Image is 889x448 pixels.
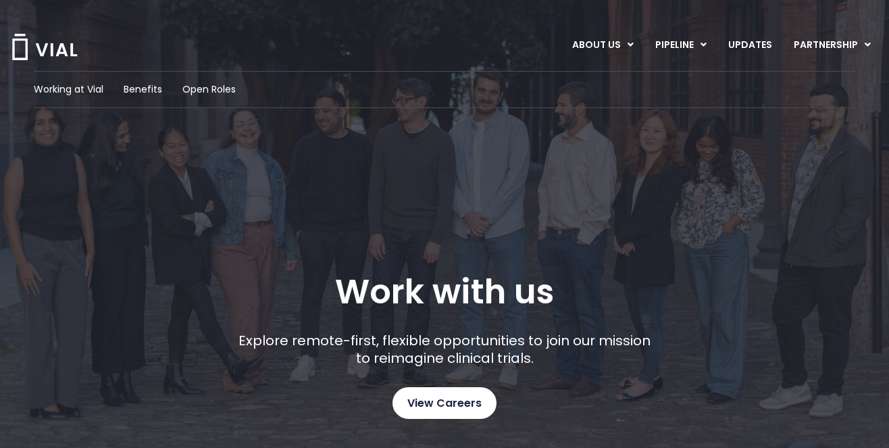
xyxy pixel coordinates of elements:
[407,395,482,412] span: View Careers
[644,34,717,57] a: PIPELINEMenu Toggle
[335,272,554,312] h1: Work with us
[182,82,236,97] a: Open Roles
[561,34,644,57] a: ABOUT USMenu Toggle
[717,34,782,57] a: UPDATES
[392,387,497,419] a: View Careers
[11,34,78,60] img: Vial Logo
[124,82,162,97] a: Benefits
[34,82,103,97] a: Working at Vial
[783,34,882,57] a: PARTNERSHIPMenu Toggle
[234,332,656,367] p: Explore remote-first, flexible opportunities to join our mission to reimagine clinical trials.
